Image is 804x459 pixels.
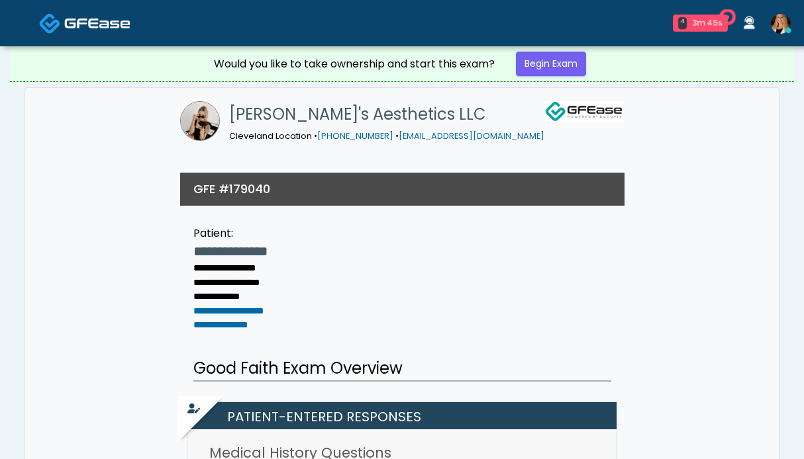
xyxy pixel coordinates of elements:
[193,181,270,197] h3: GFE #179040
[317,130,393,142] a: [PHONE_NUMBER]
[665,9,736,37] a: 4 3m 45s
[64,17,130,30] img: Docovia
[39,1,130,44] a: Docovia
[193,226,268,241] div: Patient:
[214,56,495,72] div: Would you like to take ownership and start this exam?
[229,130,544,142] small: Cleveland Location
[314,130,317,142] span: •
[39,13,61,34] img: Docovia
[516,52,586,76] a: Begin Exam
[194,402,617,429] h2: Patient-entered Responses
[771,14,791,34] img: Meagan Petrek
[692,17,723,29] div: 3m 45s
[678,17,687,29] div: 4
[399,130,544,142] a: [EMAIL_ADDRESS][DOMAIN_NAME]
[229,101,544,128] h1: [PERSON_NAME]'s Aesthetics LLC
[180,101,220,141] img: Alyssa's Aesthetics LLC
[193,356,611,382] h2: Good Faith Exam Overview
[544,101,624,122] img: GFEase Logo
[395,130,399,142] span: •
